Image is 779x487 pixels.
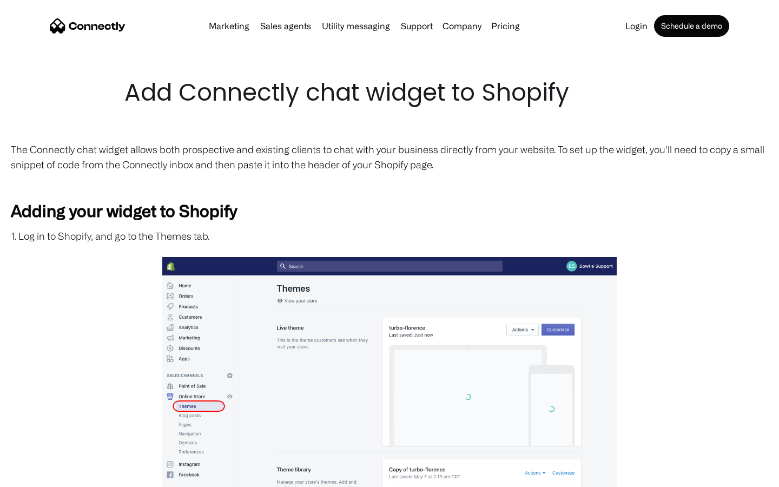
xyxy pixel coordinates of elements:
[204,22,254,30] a: Marketing
[654,15,729,37] a: Schedule a demo
[11,142,768,172] p: The Connectly chat widget allows both prospective and existing clients to chat with your business...
[397,22,437,30] a: Support
[621,22,652,30] a: Login
[443,18,481,34] div: Company
[256,22,315,30] a: Sales agents
[124,76,655,109] h1: Add Connectly chat widget to Shopify
[487,22,524,30] a: Pricing
[11,228,768,243] p: 1. Log in to Shopify, and go to the Themes tab.
[11,468,65,483] aside: Language selected: English
[11,201,237,220] strong: Adding your widget to Shopify
[318,22,394,30] a: Utility messaging
[22,468,65,483] ul: Language list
